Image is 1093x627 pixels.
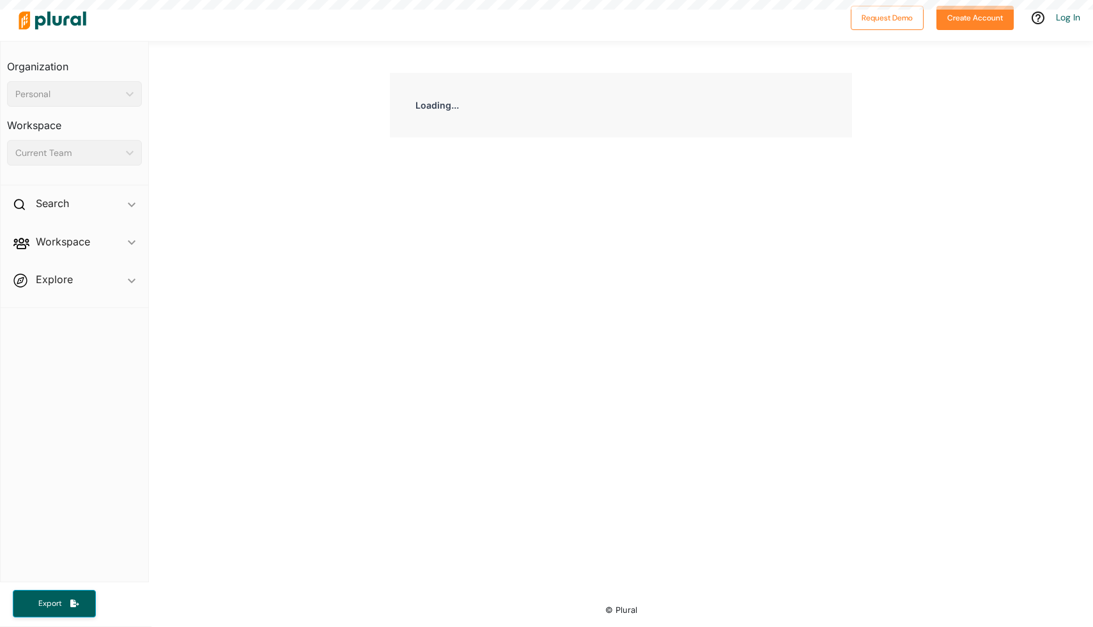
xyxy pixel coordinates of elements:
[15,88,121,101] div: Personal
[1056,12,1080,23] a: Log In
[29,598,70,609] span: Export
[936,10,1014,24] a: Create Account
[13,590,96,617] button: Export
[7,107,142,135] h3: Workspace
[936,6,1014,30] button: Create Account
[36,196,69,210] h2: Search
[851,10,924,24] a: Request Demo
[15,146,121,160] div: Current Team
[851,6,924,30] button: Request Demo
[605,605,637,615] small: © Plural
[390,73,852,137] div: Loading...
[7,48,142,76] h3: Organization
